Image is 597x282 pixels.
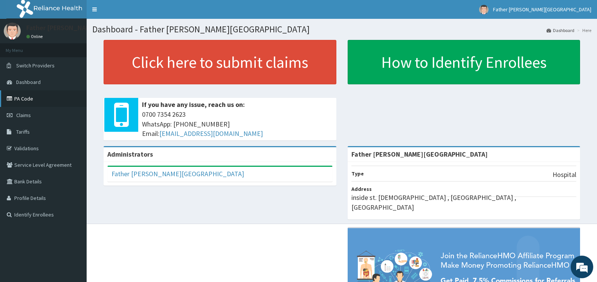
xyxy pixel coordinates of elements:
a: Click here to submit claims [104,40,336,84]
span: We're online! [44,90,104,166]
b: If you have any issue, reach us on: [142,100,245,109]
b: Administrators [107,150,153,159]
span: Father [PERSON_NAME][GEOGRAPHIC_DATA] [493,6,591,13]
h1: Dashboard - Father [PERSON_NAME][GEOGRAPHIC_DATA] [92,24,591,34]
span: 0700 7354 2623 WhatsApp: [PHONE_NUMBER] Email: [142,110,333,139]
b: Type [351,170,364,177]
p: Hospital [553,170,576,180]
a: How to Identify Enrollees [348,40,580,84]
div: Minimize live chat window [124,4,142,22]
span: Tariffs [16,128,30,135]
span: Claims [16,112,31,119]
p: Father [PERSON_NAME][GEOGRAPHIC_DATA] [26,24,159,31]
span: Dashboard [16,79,41,85]
a: Father [PERSON_NAME][GEOGRAPHIC_DATA] [111,169,244,178]
p: inside st. [DEMOGRAPHIC_DATA] , [GEOGRAPHIC_DATA] , [GEOGRAPHIC_DATA] [351,193,577,212]
li: Here [575,27,591,34]
img: User Image [479,5,489,14]
div: Chat with us now [39,42,127,52]
a: Online [26,34,44,39]
b: Address [351,186,372,192]
strong: Father [PERSON_NAME][GEOGRAPHIC_DATA] [351,150,488,159]
a: [EMAIL_ADDRESS][DOMAIN_NAME] [159,129,263,138]
a: Dashboard [547,27,574,34]
textarea: Type your message and hit 'Enter' [4,196,144,222]
span: Switch Providers [16,62,55,69]
img: d_794563401_company_1708531726252_794563401 [14,38,31,56]
img: User Image [4,23,21,40]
